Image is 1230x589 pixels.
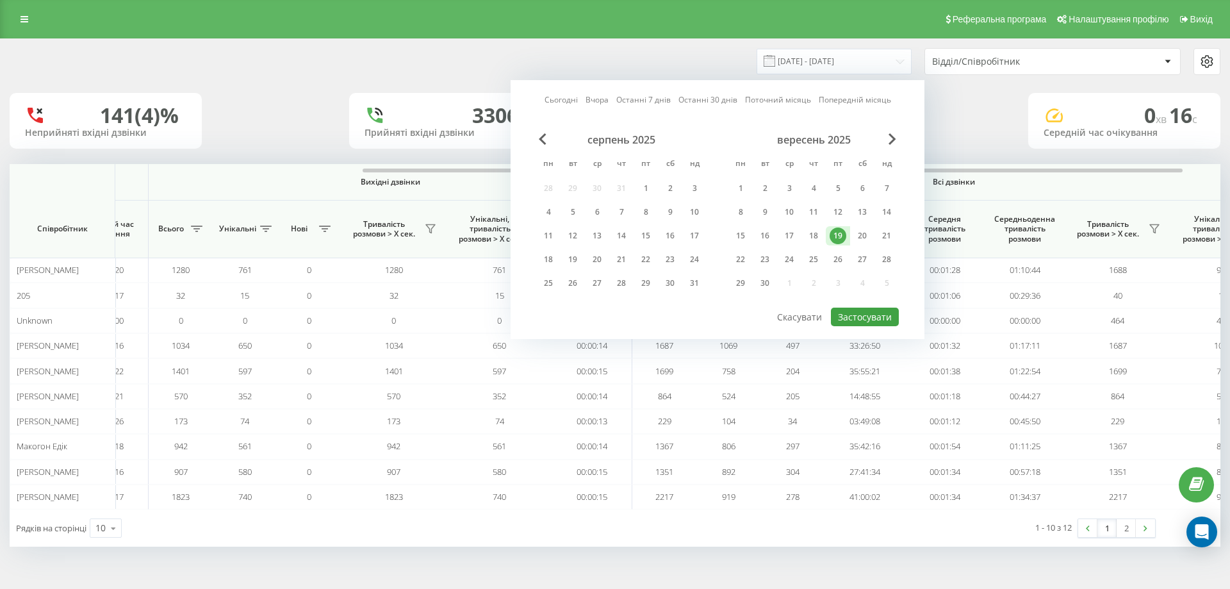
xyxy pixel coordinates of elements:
[914,214,975,244] span: Середня тривалість розмови
[905,308,985,333] td: 00:00:00
[387,390,400,402] span: 570
[686,180,703,197] div: 3
[17,415,79,427] span: [PERSON_NAME]
[662,251,678,268] div: 23
[1109,365,1127,377] span: 1699
[609,203,634,222] div: чт 7 серп 2025 р.
[1186,517,1217,547] div: Open Intercom Messenger
[780,155,799,174] abbr: середа
[804,155,823,174] abbr: четвер
[985,460,1065,485] td: 00:57:18
[994,214,1055,244] span: Середньоденна тривалість розмови
[985,283,1065,308] td: 00:29:36
[539,155,558,174] abbr: понеділок
[586,94,609,106] a: Вчора
[613,204,630,220] div: 7
[655,466,673,477] span: 1351
[238,390,252,402] span: 352
[545,94,578,106] a: Сьогодні
[757,180,773,197] div: 2
[753,274,777,293] div: вт 30 вер 2025 р.
[634,250,658,269] div: пт 22 серп 2025 р.
[585,250,609,269] div: ср 20 серп 2025 р.
[985,384,1065,409] td: 00:44:27
[722,491,735,502] span: 919
[634,226,658,245] div: пт 15 серп 2025 р.
[536,226,561,245] div: пн 11 серп 2025 р.
[536,203,561,222] div: пн 4 серп 2025 р.
[552,485,632,510] td: 00:00:15
[174,415,188,427] span: 173
[585,226,609,245] div: ср 13 серп 2025 р.
[905,384,985,409] td: 00:01:18
[830,204,846,220] div: 12
[1117,519,1136,537] a: 2
[585,274,609,293] div: ср 27 серп 2025 р.
[495,415,504,427] span: 74
[493,365,506,377] span: 597
[753,203,777,222] div: вт 9 вер 2025 р.
[552,434,632,459] td: 00:00:14
[172,365,190,377] span: 1401
[878,228,895,244] div: 21
[728,133,899,146] div: вересень 2025
[801,250,826,269] div: чт 25 вер 2025 р.
[585,203,609,222] div: ср 6 серп 2025 р.
[1109,440,1127,452] span: 1367
[385,264,403,276] span: 1280
[1144,101,1169,129] span: 0
[722,415,735,427] span: 104
[25,128,186,138] div: Неприйняті вхідні дзвінки
[826,179,850,198] div: пт 5 вер 2025 р.
[905,333,985,358] td: 00:01:32
[174,390,188,402] span: 570
[616,94,671,106] a: Останні 7 днів
[564,228,581,244] div: 12
[552,460,632,485] td: 00:00:15
[826,226,850,245] div: пт 19 вер 2025 р.
[552,358,632,383] td: 00:00:15
[612,155,631,174] abbr: четвер
[243,315,247,326] span: 0
[283,224,315,234] span: Нові
[686,204,703,220] div: 10
[770,308,829,326] button: Скасувати
[781,180,798,197] div: 3
[805,251,822,268] div: 25
[985,358,1065,383] td: 01:22:54
[850,226,874,245] div: сб 20 вер 2025 р.
[985,308,1065,333] td: 00:00:00
[613,228,630,244] div: 14
[634,274,658,293] div: пт 29 серп 2025 р.
[824,409,905,434] td: 03:49:08
[722,440,735,452] span: 806
[637,228,654,244] div: 15
[493,390,506,402] span: 352
[755,155,775,174] abbr: вівторок
[389,290,398,301] span: 32
[634,203,658,222] div: пт 8 серп 2025 р.
[662,228,678,244] div: 16
[564,204,581,220] div: 5
[830,251,846,268] div: 26
[563,155,582,174] abbr: вівторок
[658,179,682,198] div: сб 2 серп 2025 р.
[728,274,753,293] div: пн 29 вер 2025 р.
[826,250,850,269] div: пт 26 вер 2025 р.
[1071,219,1145,239] span: Тривалість розмови > Х сек.
[682,274,707,293] div: нд 31 серп 2025 р.
[540,251,557,268] div: 18
[786,466,799,477] span: 304
[609,250,634,269] div: чт 21 серп 2025 р.
[678,94,737,106] a: Останні 30 днів
[385,491,403,502] span: 1823
[786,340,799,351] span: 497
[824,460,905,485] td: 27:41:34
[905,434,985,459] td: 00:01:54
[307,415,311,427] span: 0
[878,251,895,268] div: 28
[757,275,773,292] div: 30
[613,251,630,268] div: 21
[878,204,895,220] div: 14
[493,440,506,452] span: 561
